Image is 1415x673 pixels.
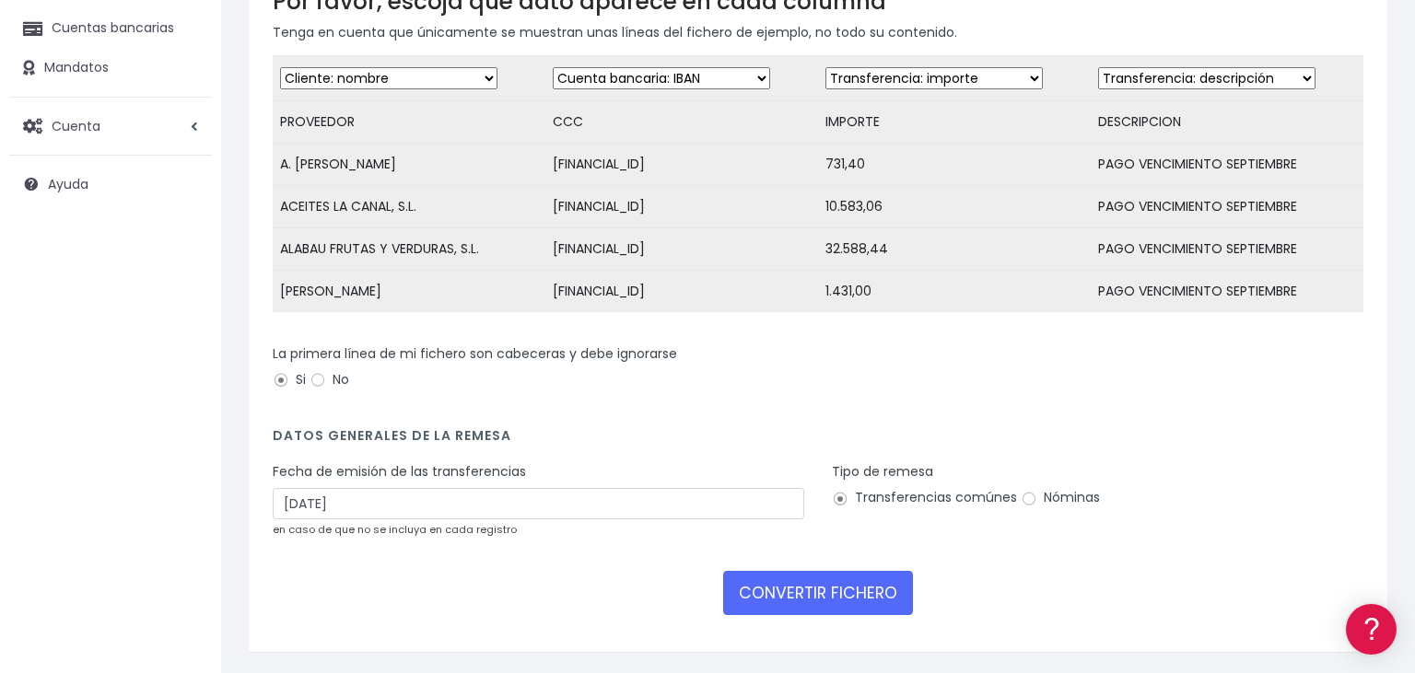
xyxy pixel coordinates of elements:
[273,370,306,389] label: Si
[545,101,818,144] td: CCC
[545,271,818,313] td: [FINANCIAL_ID]
[9,165,212,203] a: Ayuda
[1021,488,1100,507] label: Nóminas
[310,370,349,389] label: No
[832,488,1017,507] label: Transferencias comúnes
[273,271,545,313] td: [PERSON_NAME]
[818,271,1091,313] td: 1.431,00
[18,442,350,459] div: Programadores
[273,228,545,271] td: ALABAU FRUTAS Y VERDURAS, S.L.
[1091,228,1363,271] td: PAGO VENCIMIENTO SEPTIEMBRE
[18,290,350,319] a: Videotutoriales
[273,522,517,537] small: en caso de que no se incluya en cada registro
[545,186,818,228] td: [FINANCIAL_ID]
[9,49,212,87] a: Mandatos
[832,462,933,482] label: Tipo de remesa
[545,144,818,186] td: [FINANCIAL_ID]
[48,175,88,193] span: Ayuda
[18,203,350,221] div: Convertir ficheros
[273,101,545,144] td: PROVEEDOR
[18,395,350,424] a: General
[18,319,350,347] a: Perfiles de empresas
[18,233,350,261] a: Formatos
[273,144,545,186] td: A. [PERSON_NAME]
[1091,101,1363,144] td: DESCRIPCION
[18,261,350,290] a: Problemas habituales
[273,344,677,364] label: La primera línea de mi fichero son cabeceras y debe ignorarse
[818,186,1091,228] td: 10.583,06
[1091,144,1363,186] td: PAGO VENCIMIENTO SEPTIEMBRE
[1091,271,1363,313] td: PAGO VENCIMIENTO SEPTIEMBRE
[18,470,350,499] a: API
[52,116,100,134] span: Cuenta
[545,228,818,271] td: [FINANCIAL_ID]
[18,128,350,145] div: Información general
[18,157,350,185] a: Información general
[273,462,526,482] label: Fecha de emisión de las transferencias
[273,428,1363,453] h4: Datos generales de la remesa
[818,144,1091,186] td: 731,40
[723,571,913,615] button: CONVERTIR FICHERO
[818,101,1091,144] td: IMPORTE
[18,493,350,525] button: Contáctanos
[273,186,545,228] td: ACEITES LA CANAL, S.L.
[18,366,350,383] div: Facturación
[253,530,355,548] a: POWERED BY ENCHANT
[9,9,212,48] a: Cuentas bancarias
[273,22,1363,42] p: Tenga en cuenta que únicamente se muestran unas líneas del fichero de ejemplo, no todo su contenido.
[9,107,212,145] a: Cuenta
[818,228,1091,271] td: 32.588,44
[1091,186,1363,228] td: PAGO VENCIMIENTO SEPTIEMBRE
